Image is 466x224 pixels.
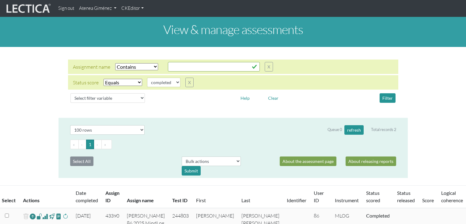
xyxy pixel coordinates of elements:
[441,190,463,203] a: Logical coherence
[397,190,415,203] a: Status released
[77,2,119,14] a: Atenea Giménez
[238,95,252,100] a: Help
[36,213,42,220] span: view
[5,3,51,14] img: lecticalive
[265,93,281,103] button: Clear
[102,186,123,208] th: Assign ID
[73,63,110,71] div: Assignment name
[56,2,77,14] a: Sign out
[169,186,192,208] th: Test ID
[49,213,55,220] span: view
[344,125,364,135] button: refresh
[73,79,99,86] div: Status score
[76,190,98,203] a: Date completed
[182,166,201,176] div: Submit
[241,197,250,203] a: Last
[30,212,36,221] a: Reopen
[366,190,380,203] a: Status scored
[287,197,306,203] a: Identifier
[196,197,206,203] a: First
[335,197,359,203] a: Instrument
[238,93,252,103] button: Help
[185,78,194,87] button: X
[70,156,93,166] button: Select All
[123,186,169,208] th: Assign name
[42,213,48,220] span: Analyst score
[265,62,273,71] button: X
[70,140,396,149] ul: Pagination
[280,156,336,166] a: About the assessment page
[346,156,396,166] a: About releasing reports
[19,186,72,208] th: Actions
[119,2,146,14] a: CKEditor
[63,213,68,220] span: rescore
[366,213,390,218] a: Completed = assessment has been completed; CS scored = assessment has been CLAS scored; LS scored...
[422,197,434,203] a: Score
[23,212,29,221] span: delete
[314,190,324,203] a: User ID
[56,213,62,220] span: view
[86,140,94,149] button: Go to page 1
[328,125,396,135] div: Queue 0 Total records 2
[380,93,396,103] button: Filter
